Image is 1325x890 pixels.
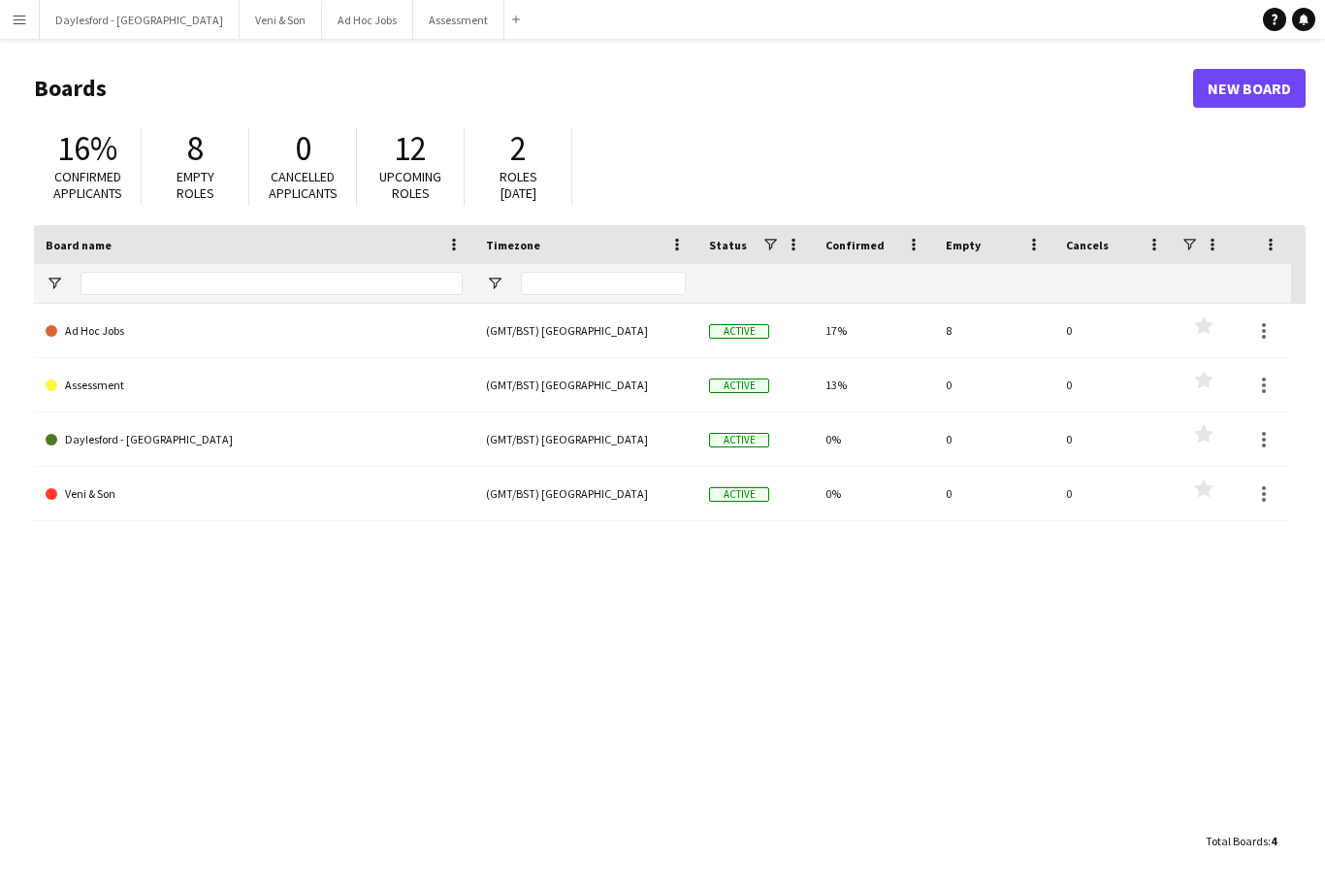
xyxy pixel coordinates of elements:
input: Timezone Filter Input [521,272,686,295]
button: Daylesford - [GEOGRAPHIC_DATA] [40,1,240,39]
button: Veni & Son [240,1,322,39]
div: 0 [934,358,1054,412]
button: Ad Hoc Jobs [322,1,413,39]
span: Empty [946,238,981,252]
a: Assessment [46,358,463,412]
span: Empty roles [177,168,214,202]
a: Ad Hoc Jobs [46,304,463,358]
div: 17% [814,304,934,357]
span: 0 [295,127,311,170]
span: Cancelled applicants [269,168,338,202]
div: 0% [814,412,934,466]
span: Upcoming roles [379,168,441,202]
h1: Boards [34,74,1193,103]
div: 0 [934,412,1054,466]
span: 12 [394,127,427,170]
span: Active [709,433,769,447]
span: Timezone [486,238,540,252]
span: Total Boards [1206,834,1268,848]
div: (GMT/BST) [GEOGRAPHIC_DATA] [474,412,697,466]
div: 0 [1054,412,1175,466]
div: (GMT/BST) [GEOGRAPHIC_DATA] [474,358,697,412]
span: 8 [187,127,204,170]
div: (GMT/BST) [GEOGRAPHIC_DATA] [474,467,697,520]
span: Active [709,487,769,502]
div: (GMT/BST) [GEOGRAPHIC_DATA] [474,304,697,357]
span: Active [709,324,769,339]
span: Confirmed applicants [53,168,122,202]
div: 0 [1054,358,1175,412]
button: Open Filter Menu [46,275,63,292]
span: 4 [1271,834,1277,848]
div: 0 [1054,467,1175,520]
a: New Board [1193,69,1306,108]
div: : [1206,822,1277,860]
span: 16% [57,127,117,170]
span: Active [709,379,769,393]
a: Veni & Son [46,467,463,521]
span: 2 [510,127,527,170]
span: Board name [46,238,112,252]
span: Status [709,238,747,252]
div: 8 [934,304,1054,357]
a: Daylesford - [GEOGRAPHIC_DATA] [46,412,463,467]
div: 0 [1054,304,1175,357]
button: Open Filter Menu [486,275,503,292]
button: Assessment [413,1,504,39]
div: 13% [814,358,934,412]
span: Confirmed [825,238,885,252]
span: Cancels [1066,238,1109,252]
input: Board name Filter Input [81,272,463,295]
span: Roles [DATE] [500,168,537,202]
div: 0% [814,467,934,520]
div: 0 [934,467,1054,520]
